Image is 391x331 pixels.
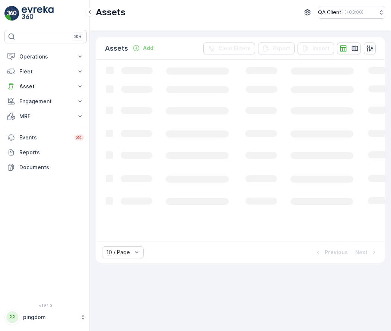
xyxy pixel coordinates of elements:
[4,109,87,124] button: MRF
[4,49,87,64] button: Operations
[19,83,72,90] p: Asset
[130,44,156,53] button: Add
[318,6,385,19] button: QA Client(+03:00)
[355,249,368,256] p: Next
[273,45,290,52] p: Export
[344,9,363,15] p: ( +03:00 )
[355,248,379,257] button: Next
[96,6,125,18] p: Assets
[312,45,330,52] p: Import
[23,313,76,321] p: pingdom
[4,145,87,160] a: Reports
[105,43,128,54] p: Assets
[19,113,72,120] p: MRF
[4,79,87,94] button: Asset
[19,164,84,171] p: Documents
[4,64,87,79] button: Fleet
[4,309,87,325] button: PPpingdom
[4,130,87,145] a: Events34
[19,149,84,156] p: Reports
[6,311,18,323] div: PP
[22,6,54,21] img: logo_light-DOdMpM7g.png
[318,9,341,16] p: QA Client
[76,135,82,141] p: 34
[4,6,19,21] img: logo
[203,42,255,54] button: Clear Filters
[4,94,87,109] button: Engagement
[325,249,348,256] p: Previous
[19,68,72,75] p: Fleet
[19,53,72,60] p: Operations
[19,134,70,141] p: Events
[19,98,72,105] p: Engagement
[298,42,334,54] button: Import
[143,44,153,52] p: Add
[218,45,251,52] p: Clear Filters
[74,34,82,40] p: ⌘B
[4,160,87,175] a: Documents
[258,42,295,54] button: Export
[4,303,87,308] span: v 1.51.0
[314,248,349,257] button: Previous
